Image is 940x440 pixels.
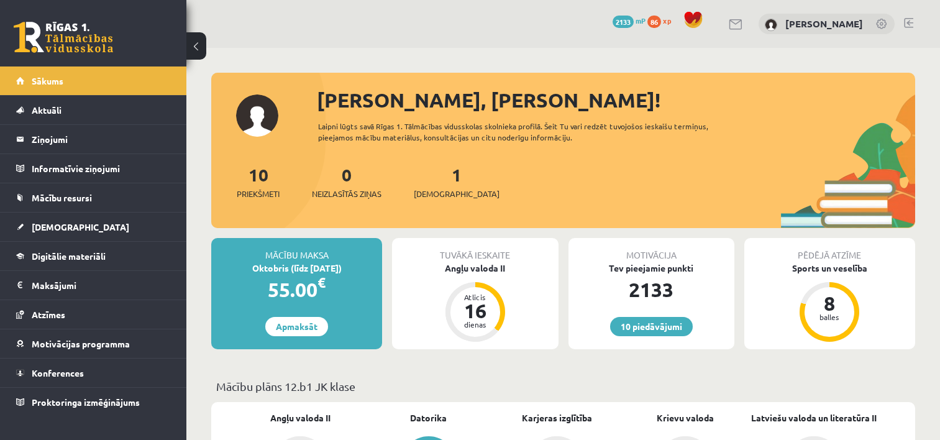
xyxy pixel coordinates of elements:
[392,262,558,344] a: Angļu valoda II Atlicis 16 dienas
[392,262,558,275] div: Angļu valoda II
[568,275,734,305] div: 2133
[522,411,592,424] a: Karjeras izglītība
[16,388,171,416] a: Proktoringa izmēģinājums
[744,262,915,344] a: Sports un veselība 8 balles
[32,75,63,86] span: Sākums
[317,273,326,291] span: €
[32,396,140,408] span: Proktoringa izmēģinājums
[16,66,171,95] a: Sākums
[744,238,915,262] div: Pēdējā atzīme
[32,250,106,262] span: Digitālie materiāli
[318,121,741,143] div: Laipni lūgts savā Rīgas 1. Tālmācības vidusskolas skolnieka profilā. Šeit Tu vari redzēt tuvojošo...
[237,188,280,200] span: Priekšmeti
[765,19,777,31] img: Robijs Cabuls
[457,321,494,328] div: dienas
[32,271,171,300] legend: Maksājumi
[744,262,915,275] div: Sports un veselība
[211,275,382,305] div: 55.00
[16,300,171,329] a: Atzīmes
[636,16,646,25] span: mP
[785,17,863,30] a: [PERSON_NAME]
[16,359,171,387] a: Konferences
[317,85,915,115] div: [PERSON_NAME], [PERSON_NAME]!
[312,163,381,200] a: 0Neizlasītās ziņas
[613,16,646,25] a: 2133 mP
[657,411,714,424] a: Krievu valoda
[414,163,500,200] a: 1[DEMOGRAPHIC_DATA]
[16,329,171,358] a: Motivācijas programma
[32,125,171,154] legend: Ziņojumi
[568,262,734,275] div: Tev pieejamie punkti
[610,317,693,336] a: 10 piedāvājumi
[211,262,382,275] div: Oktobris (līdz [DATE])
[811,293,848,313] div: 8
[16,242,171,270] a: Digitālie materiāli
[410,411,447,424] a: Datorika
[392,238,558,262] div: Tuvākā ieskaite
[32,309,65,320] span: Atzīmes
[216,378,910,395] p: Mācību plāns 12.b1 JK klase
[647,16,677,25] a: 86 xp
[751,411,877,424] a: Latviešu valoda un literatūra II
[32,221,129,232] span: [DEMOGRAPHIC_DATA]
[32,154,171,183] legend: Informatīvie ziņojumi
[414,188,500,200] span: [DEMOGRAPHIC_DATA]
[312,188,381,200] span: Neizlasītās ziņas
[211,238,382,262] div: Mācību maksa
[16,154,171,183] a: Informatīvie ziņojumi
[613,16,634,28] span: 2133
[32,192,92,203] span: Mācību resursi
[568,238,734,262] div: Motivācija
[663,16,671,25] span: xp
[32,338,130,349] span: Motivācijas programma
[811,313,848,321] div: balles
[16,125,171,154] a: Ziņojumi
[237,163,280,200] a: 10Priekšmeti
[16,183,171,212] a: Mācību resursi
[16,213,171,241] a: [DEMOGRAPHIC_DATA]
[457,293,494,301] div: Atlicis
[16,96,171,124] a: Aktuāli
[32,367,84,378] span: Konferences
[647,16,661,28] span: 86
[32,104,62,116] span: Aktuāli
[265,317,328,336] a: Apmaksāt
[14,22,113,53] a: Rīgas 1. Tālmācības vidusskola
[16,271,171,300] a: Maksājumi
[457,301,494,321] div: 16
[270,411,331,424] a: Angļu valoda II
